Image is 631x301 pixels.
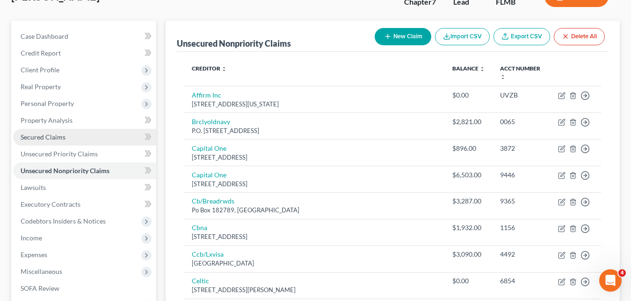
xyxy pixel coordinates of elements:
[452,250,485,259] div: $3,090.00
[21,167,109,175] span: Unsecured Nonpriority Claims
[13,280,156,297] a: SOFA Review
[13,196,156,213] a: Executory Contracts
[192,91,221,99] a: Affirm Inc
[500,65,540,80] a: Acct Number unfold_more
[618,269,626,277] span: 4
[435,28,490,45] button: Import CSV
[13,28,156,45] a: Case Dashboard
[13,45,156,62] a: Credit Report
[21,183,46,191] span: Lawsuits
[13,129,156,146] a: Secured Claims
[221,66,227,72] i: unfold_more
[21,49,61,57] span: Credit Report
[192,65,227,72] a: Creditor unfold_more
[21,133,65,141] span: Secured Claims
[21,66,59,74] span: Client Profile
[452,144,485,153] div: $896.00
[13,179,156,196] a: Lawsuits
[192,224,207,231] a: Cbna
[21,150,98,158] span: Unsecured Priority Claims
[21,116,73,124] span: Property Analysis
[177,38,291,49] div: Unsecured Nonpriority Claims
[192,126,437,135] div: P.O. [STREET_ADDRESS]
[13,146,156,162] a: Unsecured Priority Claims
[500,223,543,232] div: 1156
[500,250,543,259] div: 4492
[493,28,550,45] a: Export CSV
[21,267,62,275] span: Miscellaneous
[192,171,226,179] a: Capital One
[500,74,506,80] i: unfold_more
[21,83,61,91] span: Real Property
[554,28,605,45] button: Delete All
[452,170,485,180] div: $6,503.00
[192,259,437,268] div: [GEOGRAPHIC_DATA]
[192,277,209,285] a: Celtic
[21,284,59,292] span: SOFA Review
[192,250,224,258] a: Ccb/Lxvisa
[192,144,226,152] a: Capital One
[500,144,543,153] div: 3872
[192,232,437,241] div: [STREET_ADDRESS]
[500,196,543,206] div: 9365
[192,206,437,215] div: Po Box 182789, [GEOGRAPHIC_DATA]
[452,91,485,100] div: $0.00
[375,28,431,45] button: New Claim
[21,32,68,40] span: Case Dashboard
[599,269,622,292] iframe: Intercom live chat
[500,276,543,286] div: 6854
[192,180,437,189] div: [STREET_ADDRESS]
[452,196,485,206] div: $3,287.00
[13,112,156,129] a: Property Analysis
[452,117,485,126] div: $2,821.00
[452,276,485,286] div: $0.00
[192,100,437,109] div: [STREET_ADDRESS][US_STATE]
[452,223,485,232] div: $1,932.00
[500,170,543,180] div: 9446
[452,65,485,72] a: Balance unfold_more
[13,162,156,179] a: Unsecured Nonpriority Claims
[192,286,437,294] div: [STREET_ADDRESS][PERSON_NAME]
[192,118,230,126] a: Brclyoldnavy
[500,117,543,126] div: 0065
[21,99,74,107] span: Personal Property
[21,251,47,259] span: Expenses
[21,200,80,208] span: Executory Contracts
[479,66,485,72] i: unfold_more
[21,217,106,225] span: Codebtors Insiders & Notices
[192,153,437,162] div: [STREET_ADDRESS]
[21,234,42,242] span: Income
[500,91,543,100] div: UVZB
[192,197,234,205] a: Cb/Breadrwds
